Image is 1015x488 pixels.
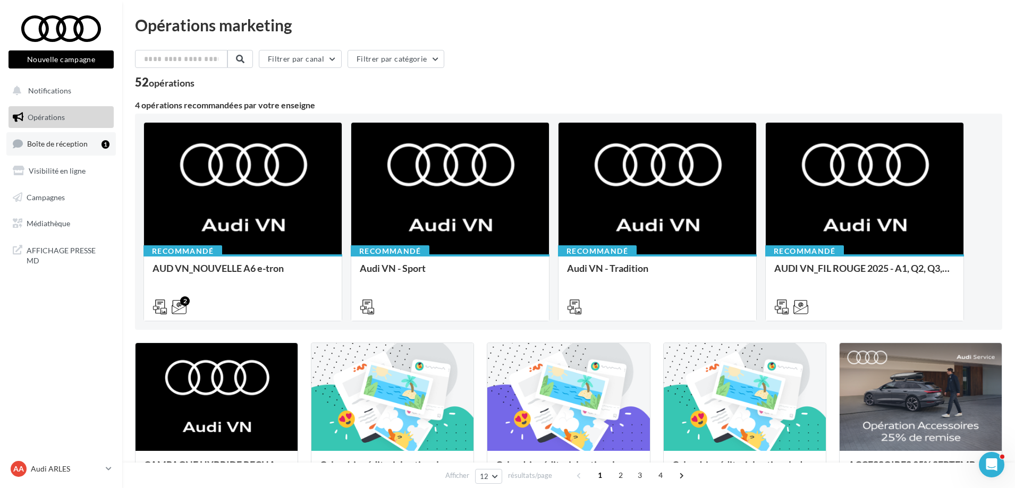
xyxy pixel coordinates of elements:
[351,245,429,257] div: Recommandé
[6,80,112,102] button: Notifications
[144,459,289,481] div: CAMPAGNE HYBRIDE RECHARGEABLE
[320,459,465,481] div: Calendrier éditorial national : semaine du 15.09 au 21.09
[979,452,1004,477] iframe: Intercom live chat
[848,459,993,481] div: ACCESSOIRES 25% SEPTEMBRE - AUDI SERVICE
[612,467,629,484] span: 2
[360,263,540,284] div: Audi VN - Sport
[9,50,114,69] button: Nouvelle campagne
[591,467,608,484] span: 1
[672,459,817,481] div: Calendrier éditorial national : du 02.09 au 15.09
[153,263,333,284] div: AUD VN_NOUVELLE A6 e-tron
[475,469,502,484] button: 12
[508,470,552,481] span: résultats/page
[180,296,190,306] div: 2
[143,245,222,257] div: Recommandé
[558,245,637,257] div: Recommandé
[27,219,70,228] span: Médiathèque
[348,50,444,68] button: Filtrer par catégorie
[6,239,116,270] a: AFFICHAGE PRESSE MD
[27,192,65,201] span: Campagnes
[631,467,648,484] span: 3
[101,140,109,149] div: 1
[27,243,109,266] span: AFFICHAGE PRESSE MD
[6,212,116,235] a: Médiathèque
[135,17,1002,33] div: Opérations marketing
[6,186,116,209] a: Campagnes
[6,132,116,155] a: Boîte de réception1
[135,76,194,88] div: 52
[567,263,748,284] div: Audi VN - Tradition
[259,50,342,68] button: Filtrer par canal
[480,472,489,481] span: 12
[27,139,88,148] span: Boîte de réception
[29,166,86,175] span: Visibilité en ligne
[28,113,65,122] span: Opérations
[496,459,641,481] div: Calendrier éditorial national : semaine du 08.09 au 14.09
[13,464,24,474] span: AA
[9,459,114,479] a: AA Audi ARLES
[6,106,116,129] a: Opérations
[6,160,116,182] a: Visibilité en ligne
[652,467,669,484] span: 4
[135,101,1002,109] div: 4 opérations recommandées par votre enseigne
[31,464,101,474] p: Audi ARLES
[765,245,844,257] div: Recommandé
[28,86,71,95] span: Notifications
[774,263,955,284] div: AUDI VN_FIL ROUGE 2025 - A1, Q2, Q3, Q5 et Q4 e-tron
[149,78,194,88] div: opérations
[445,470,469,481] span: Afficher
